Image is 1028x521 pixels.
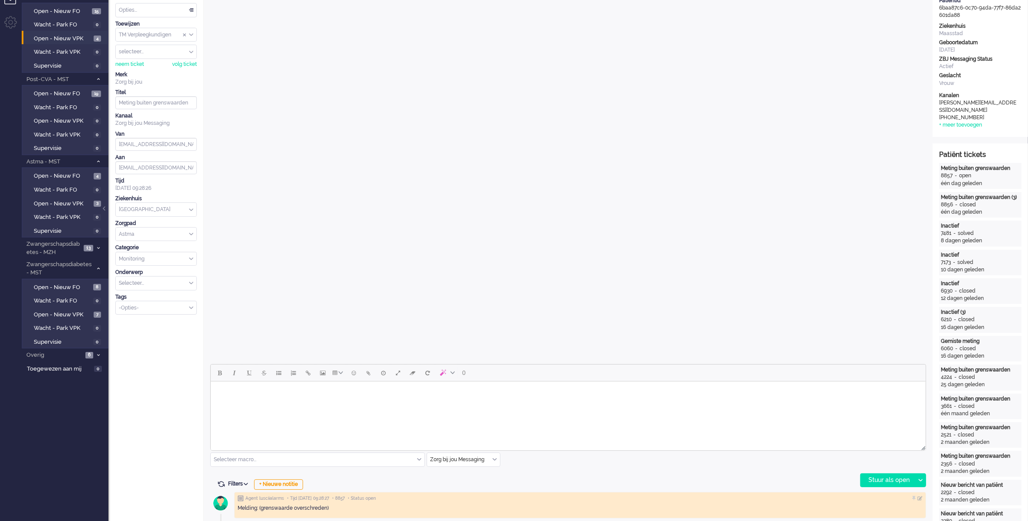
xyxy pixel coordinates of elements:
[25,296,108,305] a: Wacht - Park FO 0
[941,482,1020,489] div: Nieuw bericht van patiënt
[420,365,435,380] button: Reset content
[85,352,93,358] span: 6
[939,114,1017,121] div: [PHONE_NUMBER]
[951,259,957,266] div: -
[93,325,101,332] span: 0
[941,324,1020,331] div: 16 dagen geleden
[939,99,1017,114] div: [PERSON_NAME][EMAIL_ADDRESS][DOMAIN_NAME]
[115,195,197,202] div: Ziekenhuis
[953,201,959,208] div: -
[941,165,1020,172] div: Meting buiten grenswaarden
[959,374,975,381] div: closed
[941,424,1020,431] div: Meting buiten grenswaarden
[115,177,197,185] div: Tijd
[115,269,197,276] div: Onderwerp
[94,173,101,179] span: 4
[25,282,108,292] a: Open - Nieuw FO 8
[25,116,108,125] a: Open - Nieuw VPK 0
[939,39,1021,46] div: Geboortedatum
[115,120,197,127] div: Zorg bij jou Messaging
[939,23,1021,30] div: Ziekenhuis
[210,492,232,514] img: avatar
[211,381,926,443] iframe: Rich Text Area
[959,460,975,468] div: closed
[952,374,959,381] div: -
[301,365,316,380] button: Insert/edit link
[952,316,958,323] div: -
[25,20,108,29] a: Wacht - Park FO 0
[435,365,458,380] button: AI
[93,284,101,290] span: 8
[959,201,976,208] div: closed
[957,259,973,266] div: solved
[376,365,391,380] button: Delay message
[94,36,101,42] span: 4
[25,351,83,359] span: Overig
[941,345,953,352] div: 6060
[25,260,92,277] span: Zwangerschapsdiabetes - MST
[462,369,466,376] span: 0
[953,345,959,352] div: -
[92,8,101,15] span: 15
[941,230,951,237] div: 7481
[25,75,92,84] span: Post-CVA - MST
[941,287,953,295] div: 6930
[941,381,1020,388] div: 25 dagen geleden
[25,130,108,139] a: Wacht - Park VPK 0
[115,220,197,227] div: Zorgpad
[391,365,405,380] button: Fullscreen
[958,489,975,496] div: closed
[25,33,108,43] a: Open - Nieuw VPK 4
[34,7,90,16] span: Open - Nieuw FO
[91,91,101,97] span: 19
[951,431,958,439] div: -
[941,395,1020,403] div: Meting buiten grenswaarden
[939,30,1021,37] div: Maasstad
[405,365,420,380] button: Clear formatting
[941,237,1020,244] div: 8 dagen geleden
[93,63,101,69] span: 0
[952,403,958,410] div: -
[361,365,376,380] button: Add attachment
[941,180,1020,187] div: één dag geleden
[115,293,197,301] div: Tags
[941,222,1020,230] div: Inactief
[25,309,108,319] a: Open - Nieuw VPK 7
[941,251,1020,259] div: Inactief
[238,505,923,512] div: Melding: (grenswaarde overschreden)
[34,144,91,153] span: Supervisie
[34,311,91,319] span: Open - Nieuw VPK
[958,316,975,323] div: closed
[115,244,197,251] div: Categorie
[918,443,926,450] div: Resize
[941,489,952,496] div: 2292
[941,295,1020,302] div: 12 dagen geleden
[34,35,91,43] span: Open - Nieuw VPK
[952,460,959,468] div: -
[941,410,1020,417] div: één maand geleden
[25,337,108,346] a: Supervisie 0
[941,259,951,266] div: 7173
[348,495,376,501] span: • Status open
[34,338,91,346] span: Supervisie
[941,374,952,381] div: 4224
[941,439,1020,446] div: 2 maanden geleden
[34,62,91,70] span: Supervisie
[25,61,108,70] a: Supervisie 0
[959,345,976,352] div: closed
[34,104,91,112] span: Wacht - Park FO
[34,186,91,194] span: Wacht - Park FO
[34,213,91,221] span: Wacht - Park VPK
[34,131,91,139] span: Wacht - Park VPK
[939,72,1021,79] div: Geslacht
[941,460,952,468] div: 2356
[941,352,1020,360] div: 16 dagen geleden
[316,365,330,380] button: Insert/edit image
[941,280,1020,287] div: Inactief
[115,20,197,28] div: Toewijzen
[939,92,1021,99] div: Kanalen
[34,227,91,235] span: Supervisie
[330,365,346,380] button: Table
[958,403,975,410] div: closed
